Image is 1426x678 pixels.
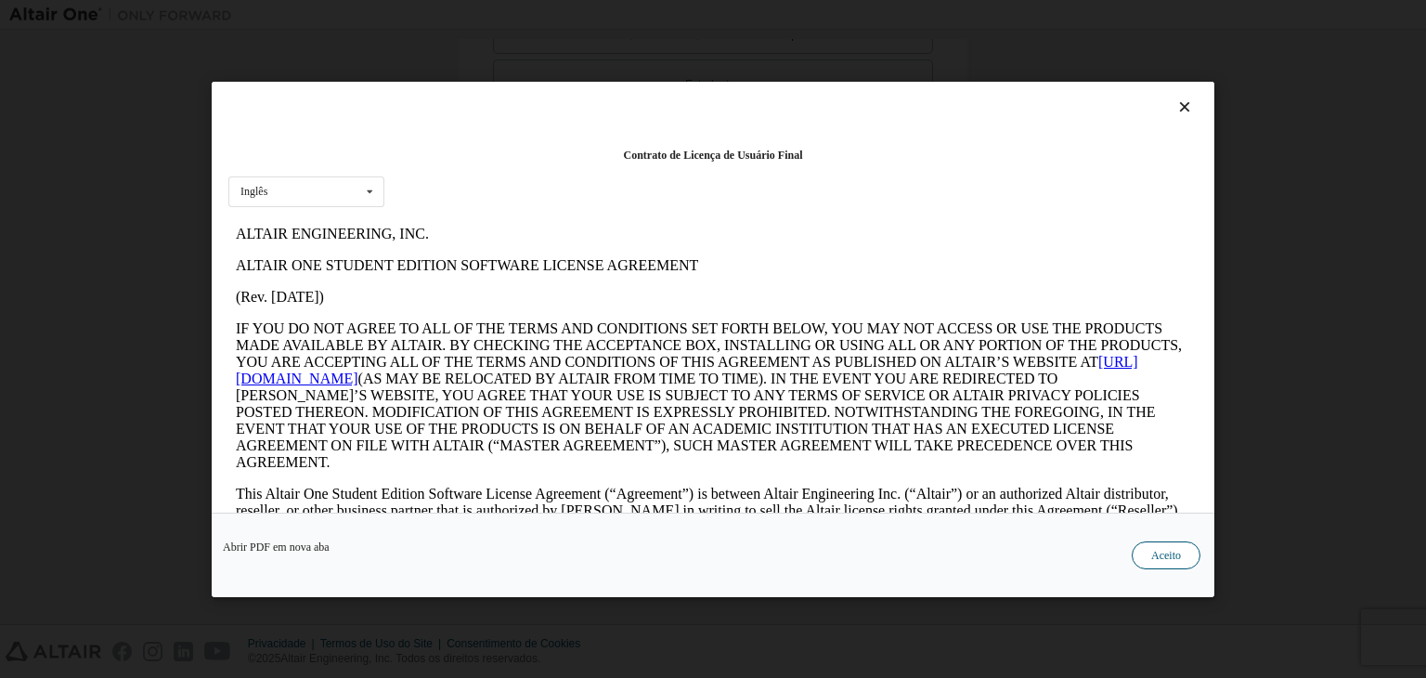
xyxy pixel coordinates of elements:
[1151,549,1181,562] font: Aceito
[240,185,267,198] font: Inglês
[624,149,803,162] font: Contrato de Licença de Usuário Final
[1132,541,1200,569] button: Aceito
[7,102,962,253] p: IF YOU DO NOT AGREE TO ALL OF THE TERMS AND CONDITIONS SET FORTH BELOW, YOU MAY NOT ACCESS OR USE...
[7,7,962,24] p: ALTAIR ENGINEERING, INC.
[223,541,330,553] a: Abrir PDF em nova aba
[7,39,962,56] p: ALTAIR ONE STUDENT EDITION SOFTWARE LICENSE AGREEMENT
[7,136,910,168] a: [URL][DOMAIN_NAME]
[223,541,330,554] font: Abrir PDF em nova aba
[7,267,962,351] p: This Altair One Student Edition Software License Agreement (“Agreement”) is between Altair Engine...
[7,71,962,87] p: (Rev. [DATE])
